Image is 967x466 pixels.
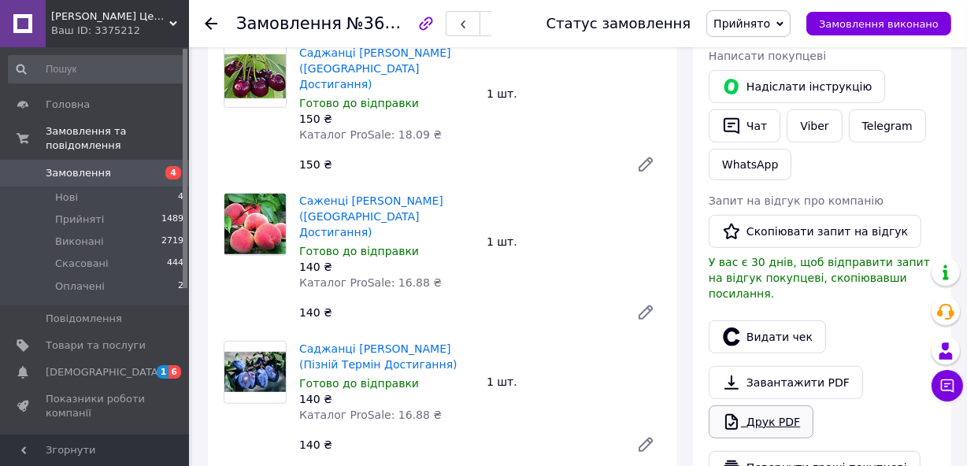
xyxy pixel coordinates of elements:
[346,13,458,33] span: №366307990
[167,257,183,271] span: 444
[480,371,668,393] div: 1 шт.
[630,429,661,460] a: Редагувати
[46,338,146,353] span: Товари та послуги
[299,245,419,257] span: Готово до відправки
[46,312,122,326] span: Повідомлення
[205,16,217,31] div: Повернутися назад
[46,365,162,379] span: [DEMOGRAPHIC_DATA]
[51,9,169,24] span: Садовий Центр "Садівник"
[46,392,146,420] span: Показники роботи компанії
[299,259,474,275] div: 140 ₴
[709,194,884,207] span: Запит на відгук про компанію
[787,109,842,142] a: Viber
[709,405,813,438] a: Друк PDF
[849,109,926,142] a: Telegram
[293,153,624,176] div: 150 ₴
[932,370,963,401] button: Чат з покупцем
[709,366,863,399] a: Завантажити PDF
[46,166,111,180] span: Замовлення
[709,109,780,142] button: Чат
[709,215,921,248] button: Скопіювати запит на відгук
[236,14,342,33] span: Замовлення
[299,276,442,289] span: Каталог ProSale: 16.88 ₴
[299,409,442,421] span: Каталог ProSale: 16.88 ₴
[709,70,885,103] button: Надіслати інструкцію
[178,190,183,205] span: 4
[161,213,183,227] span: 1489
[46,98,90,112] span: Головна
[546,16,691,31] div: Статус замовлення
[630,297,661,328] a: Редагувати
[165,166,181,179] span: 4
[224,194,286,254] img: Саженці Персика Еллоу Піч (Середній Термін Достигання)
[299,194,443,239] a: Саженці [PERSON_NAME] ([GEOGRAPHIC_DATA] Достигання)
[630,149,661,180] a: Редагувати
[299,391,474,407] div: 140 ₴
[55,213,104,227] span: Прийняті
[224,54,286,98] img: Саджанці Вишні Молодіжна (Середній Термін Достигання)
[46,124,189,153] span: Замовлення та повідомлення
[806,12,951,35] button: Замовлення виконано
[299,377,419,390] span: Готово до відправки
[709,50,826,62] span: Написати покупцеві
[713,17,770,30] span: Прийнято
[55,235,104,249] span: Виконані
[51,24,189,38] div: Ваш ID: 3375212
[299,46,451,91] a: Саджанці [PERSON_NAME] ([GEOGRAPHIC_DATA] Достигання)
[55,190,78,205] span: Нові
[8,55,185,83] input: Пошук
[293,434,624,456] div: 140 ₴
[299,342,458,371] a: Саджанці [PERSON_NAME] (Пізній Термін Достигання)
[819,18,939,30] span: Замовлення виконано
[709,149,791,180] a: WhatsApp
[55,279,105,294] span: Оплачені
[299,97,419,109] span: Готово до відправки
[161,235,183,249] span: 2719
[178,279,183,294] span: 2
[46,434,87,448] span: Відгуки
[480,83,668,105] div: 1 шт.
[55,257,109,271] span: Скасовані
[157,365,169,379] span: 1
[169,365,181,379] span: 6
[480,231,668,253] div: 1 шт.
[709,320,826,353] button: Видати чек
[224,352,286,392] img: Саджанці Сливи Угорка (Пізній Термін Достигання)
[709,256,930,300] span: У вас є 30 днів, щоб відправити запит на відгук покупцеві, скопіювавши посилання.
[299,128,442,141] span: Каталог ProSale: 18.09 ₴
[299,111,474,127] div: 150 ₴
[293,301,624,324] div: 140 ₴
